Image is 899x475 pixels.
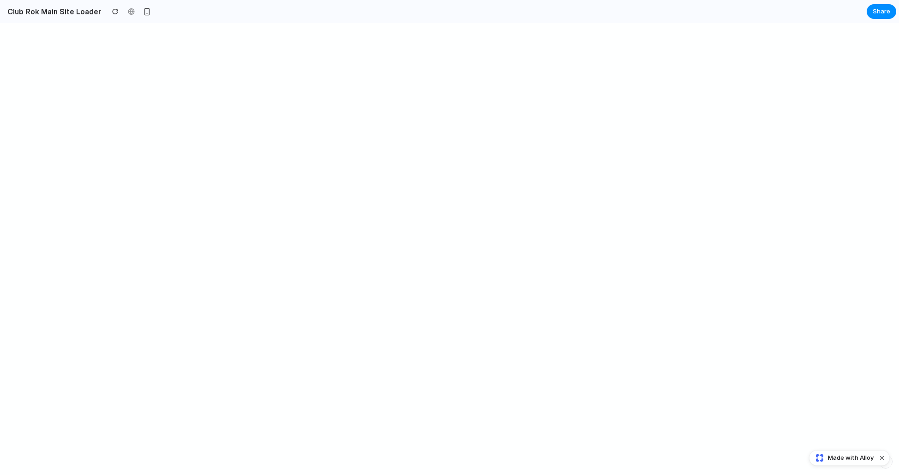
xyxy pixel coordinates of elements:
button: Share [867,4,896,19]
a: Made with Alloy [809,453,875,463]
h2: Club Rok Main Site Loader [4,6,101,17]
button: Dismiss watermark [876,452,887,463]
span: Made with Alloy [828,453,874,463]
span: Share [873,7,890,16]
